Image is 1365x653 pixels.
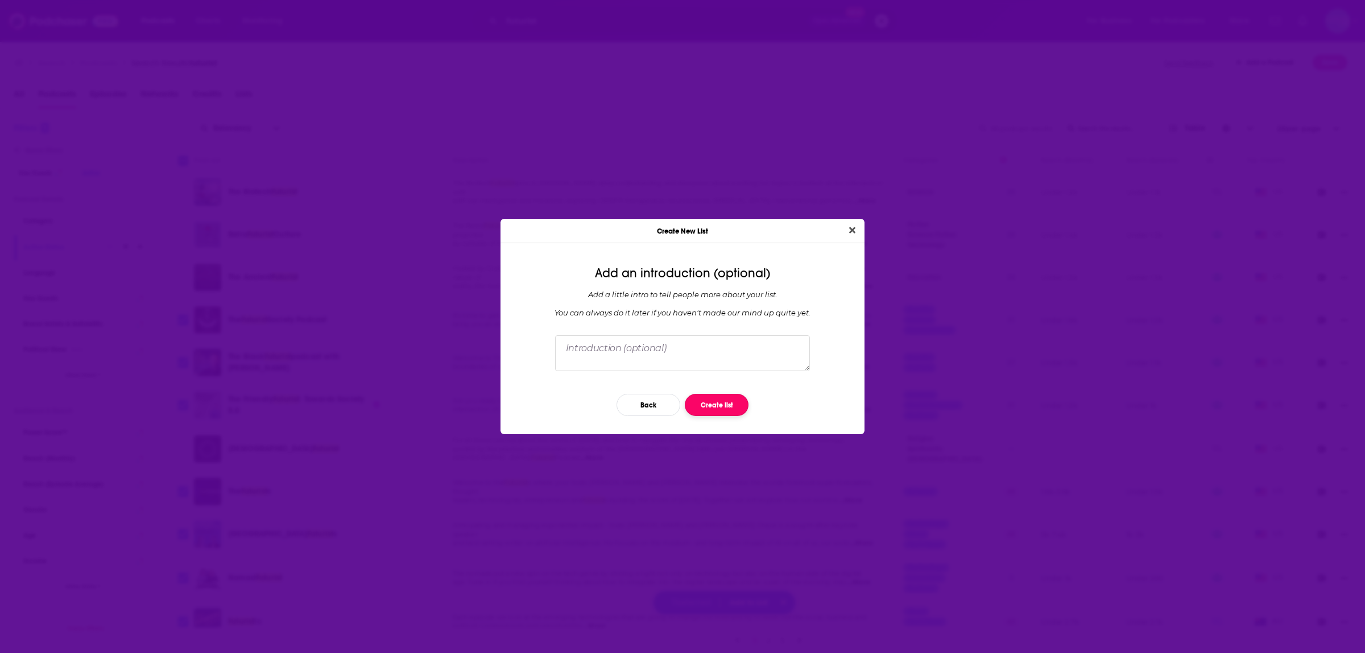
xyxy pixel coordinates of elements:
[845,223,860,238] button: Close
[510,290,855,317] div: Add a little intro to tell people more about your list. You can always do it later if you haven '...
[685,394,748,416] button: Create list
[510,266,855,281] div: Add an introduction (optional)
[500,219,864,243] div: Create New List
[617,394,680,416] button: Back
